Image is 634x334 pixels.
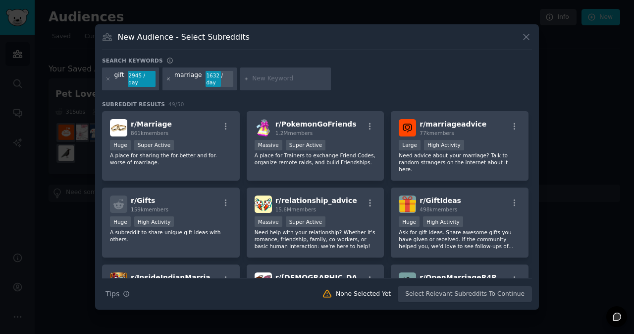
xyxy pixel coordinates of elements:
h3: New Audience - Select Subreddits [118,32,250,42]
span: r/ Gifts [131,197,155,204]
span: Subreddit Results [102,101,165,108]
div: 1632 / day [206,71,233,87]
input: New Keyword [252,74,327,83]
span: r/ PokemonGoFriends [275,120,357,128]
img: InsideIndianMarriage [110,272,127,290]
div: Massive [255,216,282,227]
p: A place for Trainers to exchange Friend Codes, organize remote raids, and build Friendships. [255,152,376,166]
div: gift [114,71,124,87]
span: r/ Marriage [131,120,172,128]
h3: Search keywords [102,57,163,64]
div: Super Active [134,140,174,150]
span: r/ marriageadvice [420,120,486,128]
div: None Selected Yet [336,290,391,299]
p: A place for sharing the for-better and for-worse of marriage. [110,152,232,166]
span: 77k members [420,130,454,136]
div: High Activity [423,216,463,227]
span: r/ OpenMarriageR4R [420,273,497,281]
span: 49 / 50 [168,101,184,107]
div: Super Active [286,216,326,227]
span: r/ [DEMOGRAPHIC_DATA] [275,273,370,281]
span: r/ GiftIdeas [420,197,461,204]
span: Tips [106,289,119,299]
div: Massive [255,140,282,150]
div: Huge [110,140,131,150]
img: MuslimMarriage [255,272,272,290]
img: OpenMarriageR4R [399,272,416,290]
span: 1.2M members [275,130,313,136]
span: 498k members [420,206,457,212]
img: GiftIdeas [399,196,416,213]
img: Marriage [110,119,127,136]
img: marriageadvice [399,119,416,136]
div: High Activity [424,140,464,150]
p: Need advice about your marriage? Talk to random strangers on the internet about it here. [399,152,521,173]
p: A subreddit to share unique gift ideas with others. [110,229,232,243]
span: r/ relationship_advice [275,197,357,204]
button: Tips [102,285,133,303]
span: 15.6M members [275,206,316,212]
img: relationship_advice [255,196,272,213]
img: PokemonGoFriends [255,119,272,136]
div: marriage [174,71,202,87]
span: r/ InsideIndianMarriage [131,273,220,281]
div: 2945 / day [128,71,156,87]
div: Huge [110,216,131,227]
div: Huge [399,216,420,227]
p: Need help with your relationship? Whether it's romance, friendship, family, co-workers, or basic ... [255,229,376,250]
span: 159k members [131,206,168,212]
div: High Activity [134,216,174,227]
p: Ask for gift ideas. Share awesome gifts you have given or received. If the community helped you, ... [399,229,521,250]
div: Large [399,140,421,150]
span: 861k members [131,130,168,136]
div: Super Active [286,140,326,150]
